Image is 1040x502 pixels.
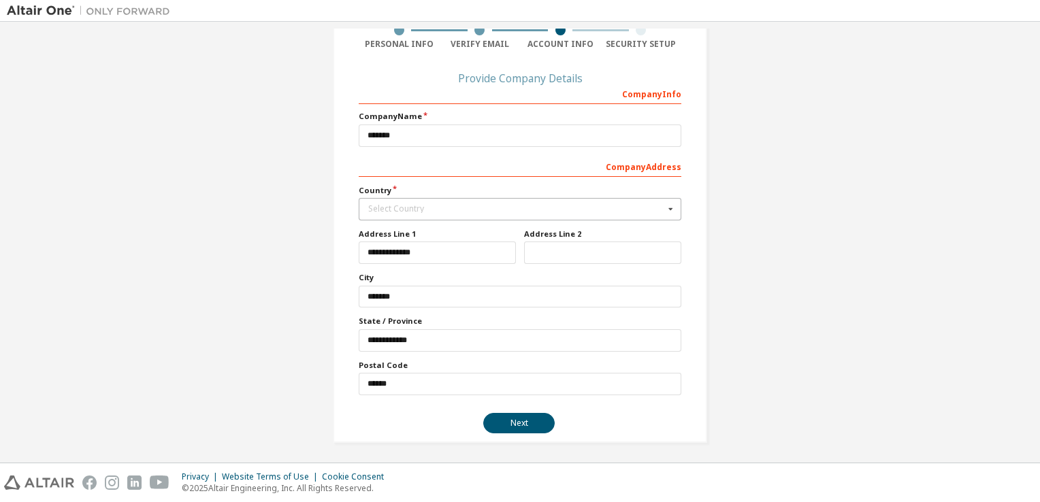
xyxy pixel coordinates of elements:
div: Company Address [359,155,681,177]
div: Verify Email [440,39,521,50]
div: Security Setup [601,39,682,50]
img: youtube.svg [150,475,169,490]
div: Personal Info [359,39,440,50]
img: Altair One [7,4,177,18]
label: Company Name [359,111,681,122]
p: © 2025 Altair Engineering, Inc. All Rights Reserved. [182,482,392,494]
div: Website Terms of Use [222,471,322,482]
div: Cookie Consent [322,471,392,482]
div: Company Info [359,82,681,104]
button: Next [483,413,555,433]
label: Address Line 2 [524,229,681,239]
label: Postal Code [359,360,681,371]
div: Select Country [368,205,664,213]
label: Country [359,185,681,196]
div: Account Info [520,39,601,50]
label: Address Line 1 [359,229,516,239]
div: Privacy [182,471,222,482]
img: instagram.svg [105,475,119,490]
label: City [359,272,681,283]
img: altair_logo.svg [4,475,74,490]
label: State / Province [359,316,681,327]
img: facebook.svg [82,475,97,490]
img: linkedin.svg [127,475,142,490]
div: Provide Company Details [359,74,681,82]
